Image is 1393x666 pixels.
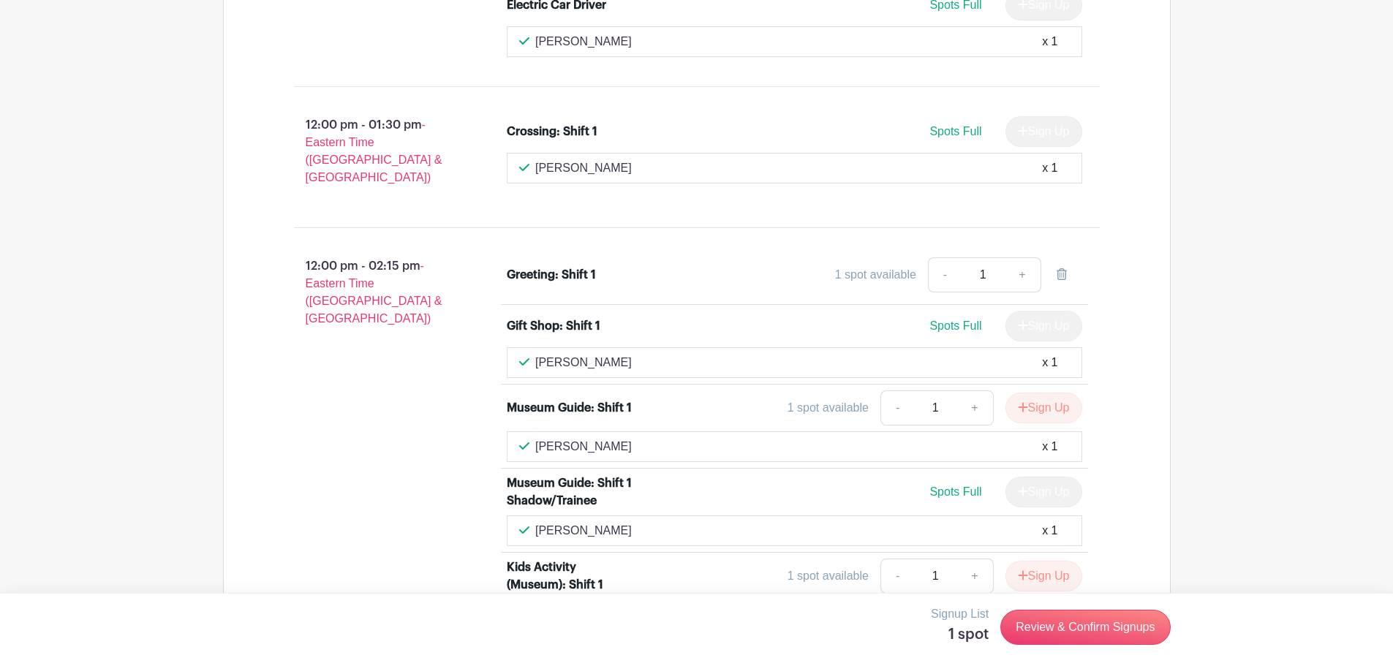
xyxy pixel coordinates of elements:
p: Signup List [931,605,989,623]
div: Museum Guide: Shift 1 Shadow/Trainee [507,474,633,510]
div: Gift Shop: Shift 1 [507,317,600,335]
div: x 1 [1042,159,1057,177]
a: - [880,559,914,594]
div: x 1 [1042,33,1057,50]
p: [PERSON_NAME] [535,354,632,371]
p: [PERSON_NAME] [535,522,632,540]
div: 1 spot available [788,399,869,417]
div: x 1 [1042,438,1057,455]
span: - Eastern Time ([GEOGRAPHIC_DATA] & [GEOGRAPHIC_DATA]) [306,260,442,325]
p: [PERSON_NAME] [535,33,632,50]
div: Crossing: Shift 1 [507,123,597,140]
p: [PERSON_NAME] [535,438,632,455]
a: + [956,390,993,425]
div: Greeting: Shift 1 [507,266,596,284]
div: x 1 [1042,522,1057,540]
div: 1 spot available [788,567,869,585]
p: 12:00 pm - 01:30 pm [271,110,484,192]
a: + [956,559,993,594]
h5: 1 spot [931,626,989,643]
div: Museum Guide: Shift 1 [507,399,632,417]
button: Sign Up [1005,561,1082,591]
a: - [880,390,914,425]
span: Spots Full [929,485,981,498]
p: [PERSON_NAME] [535,159,632,177]
a: - [928,257,962,292]
p: 12:00 pm - 02:15 pm [271,251,484,333]
a: Review & Confirm Signups [1000,610,1170,645]
a: + [1004,257,1041,292]
button: Sign Up [1005,393,1082,423]
div: Kids Activity (Museum): Shift 1 [507,559,633,594]
span: - Eastern Time ([GEOGRAPHIC_DATA] & [GEOGRAPHIC_DATA]) [306,118,442,183]
div: x 1 [1042,354,1057,371]
span: Spots Full [929,125,981,137]
div: 1 spot available [835,266,916,284]
span: Spots Full [929,319,981,332]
